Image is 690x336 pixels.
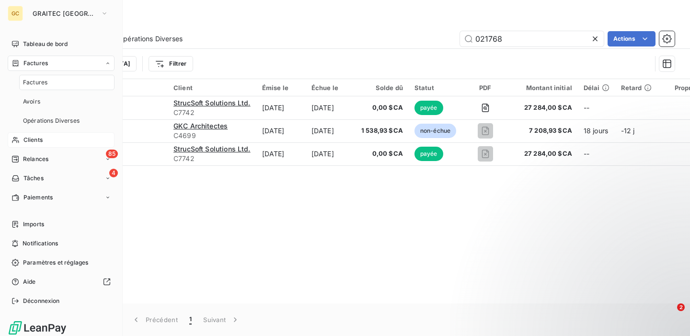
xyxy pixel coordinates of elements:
span: Relances [23,155,48,163]
span: 7 208,93 $CA [515,126,572,136]
span: 4 [109,169,118,177]
button: Actions [608,31,655,46]
td: [DATE] [306,142,356,165]
span: Notifications [23,239,58,248]
span: Déconnexion [23,297,60,305]
button: Précédent [126,310,184,330]
span: payée [414,147,443,161]
span: StrucSoft Solutions Ltd. [173,145,251,153]
img: Logo LeanPay [8,320,67,336]
iframe: Intercom live chat [657,303,680,326]
span: Paramètres et réglages [23,258,88,267]
td: [DATE] [256,142,306,165]
td: [DATE] [256,119,306,142]
td: -- [578,96,615,119]
span: Tâches [23,174,44,183]
a: Aide [8,274,115,290]
div: Échue le [311,84,350,92]
span: Tableau de bord [23,40,68,48]
span: Opérations Diverses [118,34,183,44]
div: Client [173,84,251,92]
span: Imports [23,220,44,229]
td: -- [578,142,615,165]
div: Solde dû [361,84,403,92]
span: payée [414,101,443,115]
span: 0,00 $CA [361,149,403,159]
span: GKC Architectes [173,122,228,130]
span: 2 [677,303,685,311]
span: Avoirs [23,97,40,106]
span: C7742 [173,154,251,163]
div: PDF [468,84,503,92]
td: 18 jours [578,119,615,142]
span: C4699 [173,131,251,140]
div: Émise le [262,84,300,92]
div: Statut [414,84,456,92]
td: [DATE] [306,119,356,142]
span: Aide [23,278,36,286]
span: 85 [106,150,118,158]
span: 1 538,93 $CA [361,126,403,136]
span: 27 284,00 $CA [515,149,572,159]
span: StrucSoft Solutions Ltd. [173,99,251,107]
span: -12 j [621,127,635,135]
span: Clients [23,136,43,144]
td: [DATE] [306,96,356,119]
span: non-échue [414,124,456,138]
button: 1 [184,310,197,330]
span: 27 284,00 $CA [515,103,572,113]
span: Factures [23,59,48,68]
td: [DATE] [256,96,306,119]
span: GRAITEC [GEOGRAPHIC_DATA] [33,10,97,17]
div: Délai [584,84,609,92]
span: Opérations Diverses [23,116,80,125]
span: Factures [23,78,47,87]
div: Montant initial [515,84,572,92]
iframe: Intercom notifications message [498,243,690,310]
div: GC [8,6,23,21]
span: Paiements [23,193,53,202]
div: Retard [621,84,652,92]
span: 1 [189,315,192,324]
span: C7742 [173,108,251,117]
button: Filtrer [149,56,193,71]
input: Rechercher [460,31,604,46]
button: Suivant [197,310,246,330]
span: 0,00 $CA [361,103,403,113]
